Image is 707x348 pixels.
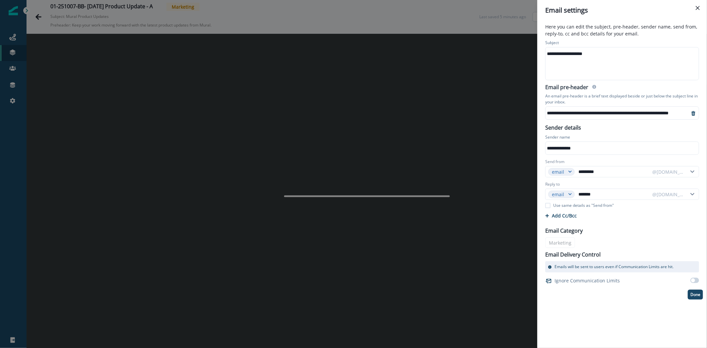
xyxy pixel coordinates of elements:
[545,84,588,92] h2: Email pre-header
[555,264,674,270] p: Emails will be sent to users even if Communication Limits are hit.
[555,277,620,284] p: Ignore Communication Limits
[545,212,577,219] button: Add Cc/Bcc
[545,251,601,259] p: Email Delivery Control
[552,168,565,175] div: email
[690,292,700,297] p: Done
[545,134,570,142] p: Sender name
[652,168,684,175] div: @[DOMAIN_NAME]
[545,181,560,187] label: Reply to
[652,191,684,198] div: @[DOMAIN_NAME]
[545,159,564,165] label: Send from
[545,40,559,47] p: Subject
[545,227,583,235] p: Email Category
[688,290,703,300] button: Done
[553,203,614,208] p: Use same details as "Send from"
[691,111,696,116] svg: remove-preheader
[552,191,565,198] div: email
[692,3,703,13] button: Close
[545,92,699,106] p: An email pre-header is a brief text displayed beside or just below the subject line in your inbox.
[541,122,585,132] p: Sender details
[545,5,699,15] div: Email settings
[541,23,703,38] p: Here you can edit the subject, pre-header, sender name, send from, reply-to, cc and bcc details f...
